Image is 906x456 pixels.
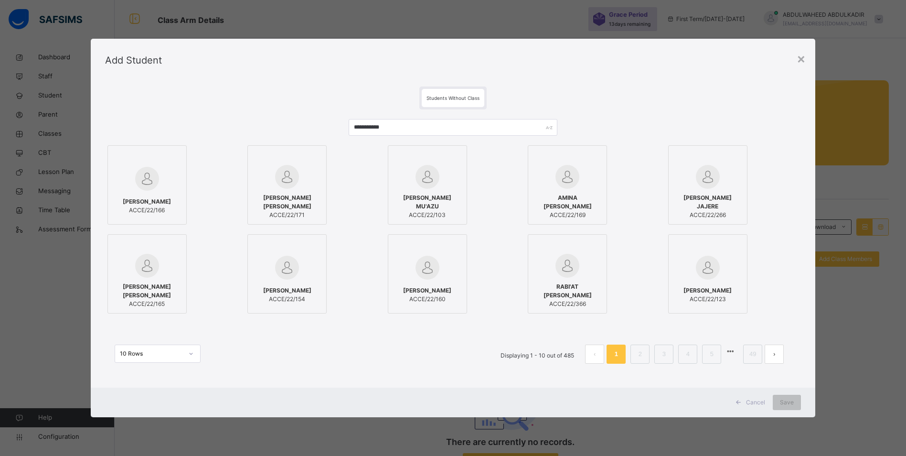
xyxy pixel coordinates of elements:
img: default.svg [555,254,579,278]
li: 3 [654,345,673,364]
a: 1 [612,348,621,360]
a: 3 [660,348,669,360]
li: 下一页 [765,345,784,364]
span: Save [780,398,794,407]
img: default.svg [416,256,439,280]
span: AMINA [PERSON_NAME] [533,194,602,211]
span: [PERSON_NAME] [683,286,732,295]
span: ACCE/22/366 [533,300,602,308]
span: [PERSON_NAME] JAJERE [673,194,742,211]
img: default.svg [135,254,159,278]
span: ACCE/22/160 [403,295,451,304]
a: 2 [636,348,645,360]
button: next page [765,345,784,364]
a: 4 [683,348,693,360]
li: Displaying 1 - 10 out of 485 [493,345,581,364]
li: 5 [702,345,721,364]
li: 2 [630,345,650,364]
img: default.svg [135,167,159,191]
span: Students Without Class [426,95,480,101]
span: ACCE/22/165 [113,300,181,308]
span: [PERSON_NAME] MU'AZU [393,194,462,211]
div: × [797,48,806,68]
a: 49 [746,348,759,360]
img: default.svg [555,165,579,189]
button: prev page [585,345,604,364]
li: 向后 5 页 [724,345,737,358]
img: default.svg [696,256,720,280]
span: ACCE/22/123 [683,295,732,304]
img: default.svg [275,256,299,280]
span: [PERSON_NAME] [PERSON_NAME] [253,194,321,211]
span: [PERSON_NAME] [403,286,451,295]
span: [PERSON_NAME] [263,286,311,295]
span: Add Student [105,54,162,66]
span: ACCE/22/169 [533,211,602,219]
span: ACCE/22/103 [393,211,462,219]
li: 上一页 [585,345,604,364]
li: 4 [678,345,697,364]
span: [PERSON_NAME] [PERSON_NAME] [113,282,181,300]
div: 10 Rows [120,349,183,358]
img: default.svg [275,165,299,189]
li: 1 [607,345,626,364]
span: ACCE/22/166 [123,206,171,215]
span: [PERSON_NAME] [123,197,171,206]
li: 49 [743,345,762,364]
img: default.svg [416,165,439,189]
span: ACCE/22/171 [253,211,321,219]
span: RABI'AT [PERSON_NAME] [533,282,602,300]
span: Cancel [746,398,765,407]
span: ACCE/22/154 [263,295,311,304]
span: ACCE/22/266 [673,211,742,219]
img: default.svg [696,165,720,189]
a: 5 [707,348,716,360]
